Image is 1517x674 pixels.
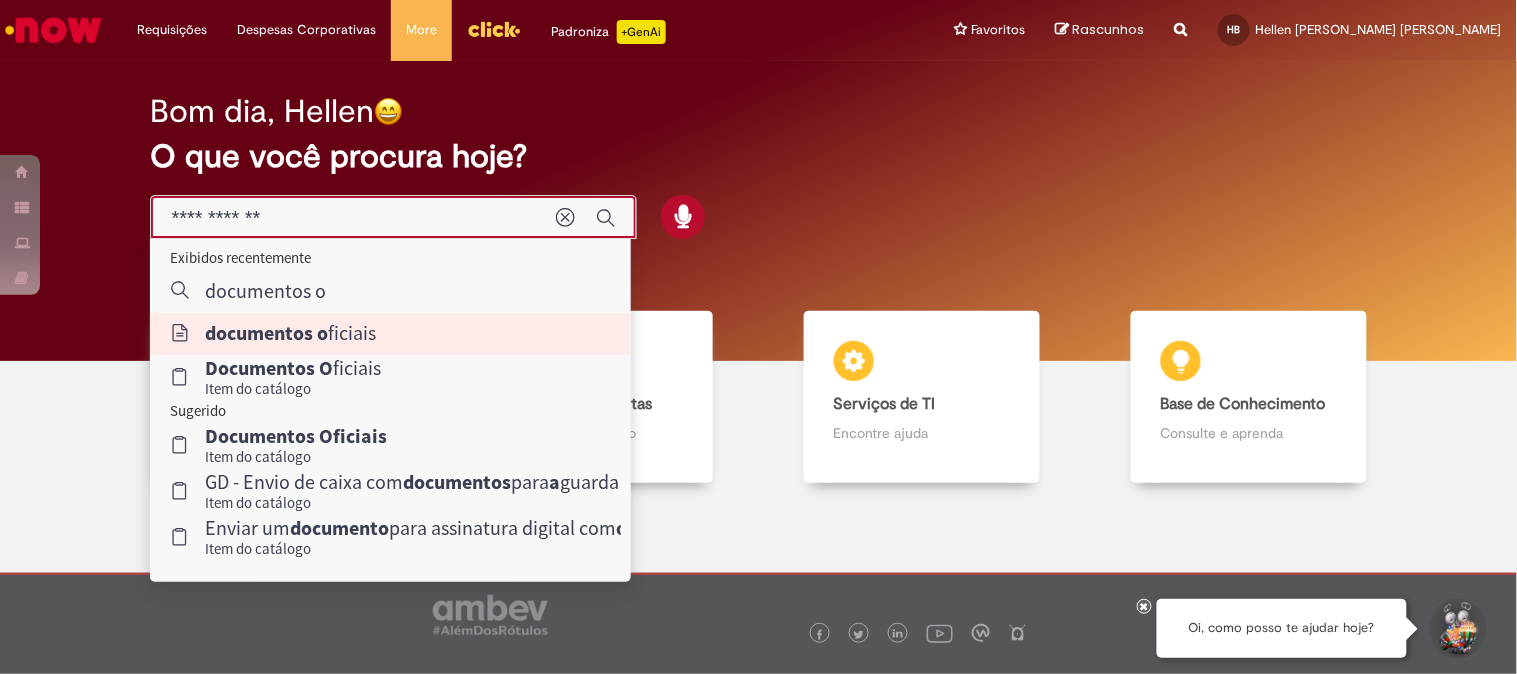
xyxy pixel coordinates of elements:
[854,630,864,640] img: logo_footer_twitter.png
[1157,599,1407,658] div: Oi, como posso te ajudar hoje?
[374,97,403,126] img: happy-face.png
[1161,394,1326,414] b: Base de Conhecimento
[150,139,1366,174] h2: O que você procura hoje?
[834,423,1010,443] p: Encontre ajuda
[467,14,521,44] img: click_logo_yellow_360x200.png
[1161,423,1337,443] p: Consulte e aprenda
[972,624,990,642] img: logo_footer_workplace.png
[433,595,548,635] img: logo_footer_ambev_rotulo_gray.png
[971,20,1026,40] span: Favoritos
[1009,624,1027,642] img: logo_footer_naosei.png
[551,20,666,44] div: Padroniza
[150,94,374,129] h2: Bom dia, Hellen
[815,630,825,640] img: logo_footer_facebook.png
[1073,20,1145,39] span: Rascunhos
[2,10,105,50] img: ServiceNow
[1056,21,1145,40] a: Rascunhos
[1256,21,1502,38] span: Hellen [PERSON_NAME] [PERSON_NAME]
[406,20,437,40] span: More
[927,620,953,646] img: logo_footer_youtube.png
[1427,599,1487,659] button: Iniciar Conversa de Suporte
[105,311,432,484] a: Tirar dúvidas Tirar dúvidas com Lupi Assist e Gen Ai
[1085,311,1412,484] a: Base de Conhecimento Consulte e aprenda
[1228,23,1241,36] span: HB
[759,311,1086,484] a: Serviços de TI Encontre ajuda
[893,629,903,641] img: logo_footer_linkedin.png
[137,20,207,40] span: Requisições
[834,394,936,414] b: Serviços de TI
[617,20,666,44] p: +GenAi
[237,20,376,40] span: Despesas Corporativas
